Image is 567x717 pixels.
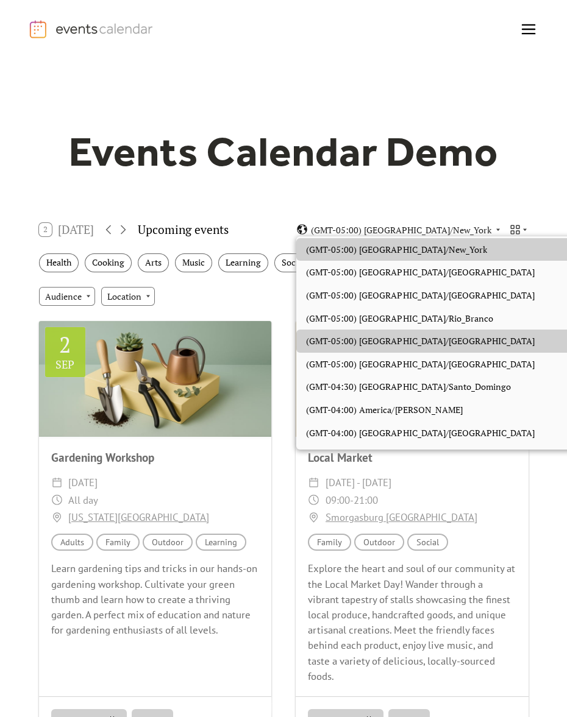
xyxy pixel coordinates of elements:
span: (GMT-05:00) [GEOGRAPHIC_DATA]/Rio_Branco [306,312,493,325]
span: (GMT-05:00) [GEOGRAPHIC_DATA]/[GEOGRAPHIC_DATA] [306,266,535,279]
span: (GMT-04:30) [GEOGRAPHIC_DATA]/Santo_Domingo [306,380,511,394]
span: (GMT-04:00) [GEOGRAPHIC_DATA]/[GEOGRAPHIC_DATA] [306,426,535,440]
span: (GMT-05:00) [GEOGRAPHIC_DATA]/New_York [306,243,487,256]
a: home [29,19,155,39]
span: (GMT-05:00) [GEOGRAPHIC_DATA]/[GEOGRAPHIC_DATA] [306,334,535,348]
h1: Events Calendar Demo [49,127,518,177]
span: (GMT-04:00) America/Boa_Vista [306,449,433,462]
span: (GMT-05:00) [GEOGRAPHIC_DATA]/[GEOGRAPHIC_DATA] [306,358,535,371]
span: (GMT-04:00) America/[PERSON_NAME] [306,403,463,417]
span: (GMT-05:00) [GEOGRAPHIC_DATA]/[GEOGRAPHIC_DATA] [306,289,535,302]
div: menu [515,15,539,44]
